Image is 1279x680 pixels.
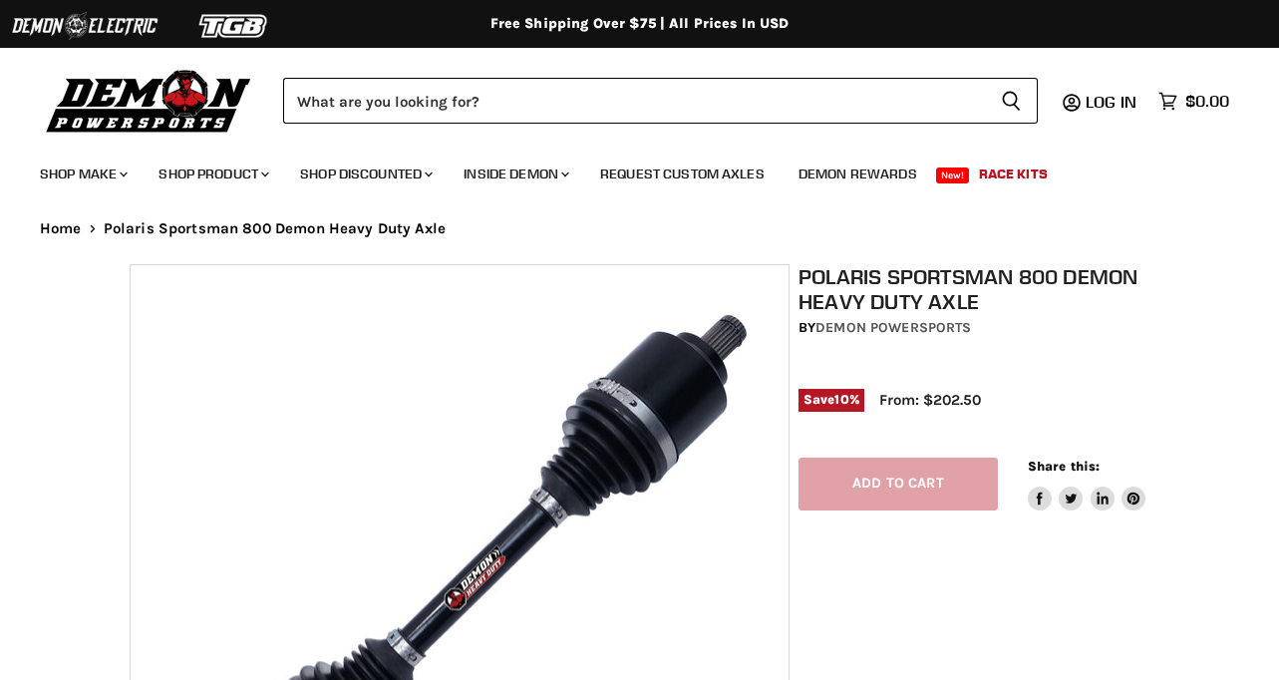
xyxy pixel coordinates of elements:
[815,319,971,336] a: Demon Powersports
[879,391,981,409] span: From: $202.50
[799,264,1158,314] h1: Polaris Sportsman 800 Demon Heavy Duty Axle
[585,154,780,194] a: Request Custom Axles
[936,168,970,183] span: New!
[1185,92,1229,111] span: $0.00
[784,154,932,194] a: Demon Rewards
[25,146,1224,194] ul: Main menu
[449,154,581,194] a: Inside Demon
[1077,93,1148,111] a: Log in
[40,65,258,136] img: Demon Powersports
[25,154,140,194] a: Shop Make
[985,78,1038,124] button: Search
[799,317,1158,339] div: by
[104,220,446,237] span: Polaris Sportsman 800 Demon Heavy Duty Axle
[40,220,82,237] a: Home
[1028,458,1146,510] aside: Share this:
[285,154,445,194] a: Shop Discounted
[834,392,848,407] span: 10
[799,389,864,411] span: Save %
[283,78,985,124] input: Search
[283,78,1038,124] form: Product
[1086,92,1136,112] span: Log in
[160,7,309,45] img: TGB Logo 2
[964,154,1063,194] a: Race Kits
[1148,87,1239,116] a: $0.00
[144,154,281,194] a: Shop Product
[10,7,160,45] img: Demon Electric Logo 2
[1028,459,1100,474] span: Share this:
